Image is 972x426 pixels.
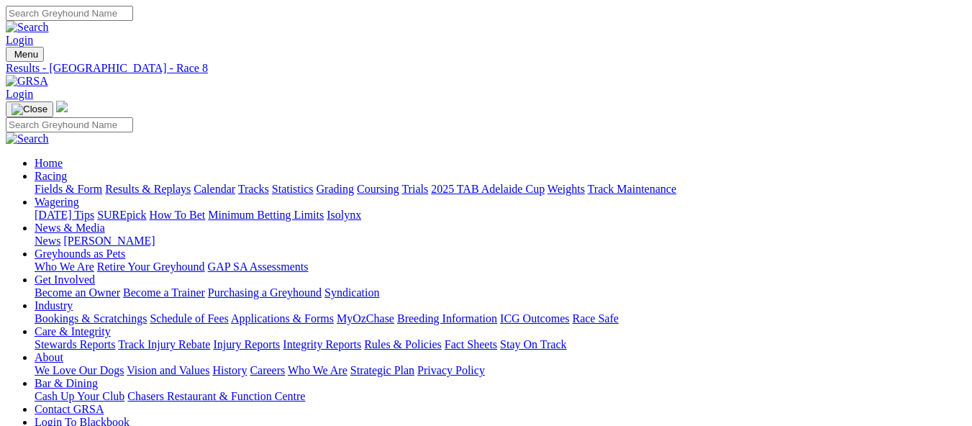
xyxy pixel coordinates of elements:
img: logo-grsa-white.png [56,101,68,112]
a: Syndication [324,286,379,299]
div: Bar & Dining [35,390,966,403]
a: Industry [35,299,73,312]
a: Results & Replays [105,183,191,195]
a: Grading [317,183,354,195]
a: Statistics [272,183,314,195]
button: Toggle navigation [6,47,44,62]
a: ICG Outcomes [500,312,569,325]
input: Search [6,6,133,21]
a: Racing [35,170,67,182]
a: [PERSON_NAME] [63,235,155,247]
a: About [35,351,63,363]
a: Trials [401,183,428,195]
a: [DATE] Tips [35,209,94,221]
a: Isolynx [327,209,361,221]
a: Care & Integrity [35,325,111,337]
a: Greyhounds as Pets [35,248,125,260]
a: Applications & Forms [231,312,334,325]
a: Retire Your Greyhound [97,260,205,273]
a: 2025 TAB Adelaide Cup [431,183,545,195]
a: Results - [GEOGRAPHIC_DATA] - Race 8 [6,62,966,75]
a: Who We Are [288,364,348,376]
img: Search [6,132,49,145]
a: Get Involved [35,273,95,286]
a: MyOzChase [337,312,394,325]
div: Greyhounds as Pets [35,260,966,273]
div: Industry [35,312,966,325]
a: Chasers Restaurant & Function Centre [127,390,305,402]
a: Login [6,34,33,46]
a: SUREpick [97,209,146,221]
a: Purchasing a Greyhound [208,286,322,299]
a: How To Bet [150,209,206,221]
span: Menu [14,49,38,60]
a: Stay On Track [500,338,566,350]
img: Close [12,104,47,115]
a: We Love Our Dogs [35,364,124,376]
div: Care & Integrity [35,338,966,351]
a: Bookings & Scratchings [35,312,147,325]
a: Vision and Values [127,364,209,376]
a: Fact Sheets [445,338,497,350]
div: About [35,364,966,377]
a: Rules & Policies [364,338,442,350]
a: Privacy Policy [417,364,485,376]
a: Coursing [357,183,399,195]
a: Race Safe [572,312,618,325]
a: Breeding Information [397,312,497,325]
input: Search [6,117,133,132]
a: Stewards Reports [35,338,115,350]
img: Search [6,21,49,34]
a: Contact GRSA [35,403,104,415]
a: Weights [548,183,585,195]
div: Get Involved [35,286,966,299]
a: Track Injury Rebate [118,338,210,350]
button: Toggle navigation [6,101,53,117]
a: Become a Trainer [123,286,205,299]
div: Racing [35,183,966,196]
a: Fields & Form [35,183,102,195]
a: Injury Reports [213,338,280,350]
div: News & Media [35,235,966,248]
a: Calendar [194,183,235,195]
a: News & Media [35,222,105,234]
a: Careers [250,364,285,376]
a: News [35,235,60,247]
a: Tracks [238,183,269,195]
a: Bar & Dining [35,377,98,389]
a: Schedule of Fees [150,312,228,325]
a: Track Maintenance [588,183,676,195]
a: Become an Owner [35,286,120,299]
a: Minimum Betting Limits [208,209,324,221]
a: Login [6,88,33,100]
a: GAP SA Assessments [208,260,309,273]
a: Wagering [35,196,79,208]
a: Home [35,157,63,169]
a: Cash Up Your Club [35,390,124,402]
a: Who We Are [35,260,94,273]
a: History [212,364,247,376]
div: Wagering [35,209,966,222]
a: Strategic Plan [350,364,414,376]
a: Integrity Reports [283,338,361,350]
img: GRSA [6,75,48,88]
